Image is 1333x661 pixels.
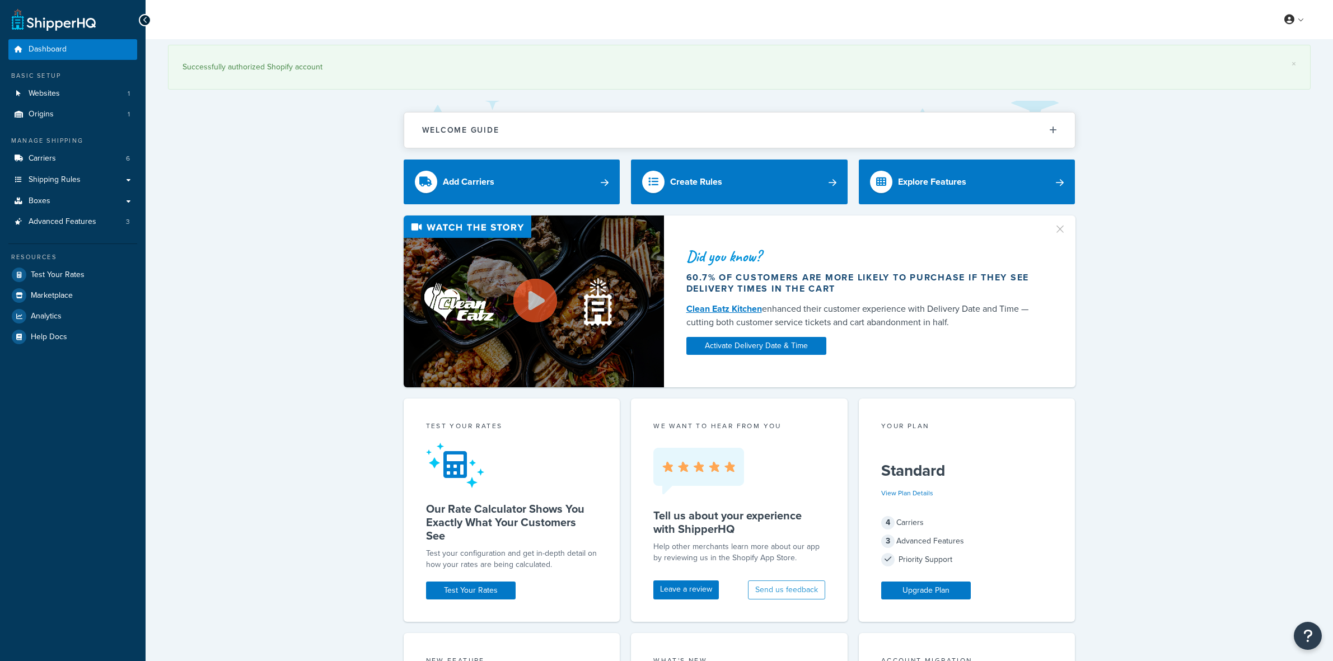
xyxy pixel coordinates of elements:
a: Add Carriers [404,160,620,204]
span: Origins [29,110,54,119]
span: 1 [128,110,130,119]
h5: Standard [881,462,1053,480]
button: Welcome Guide [404,112,1075,148]
a: Activate Delivery Date & Time [686,337,826,355]
a: Advanced Features3 [8,212,137,232]
span: 3 [126,217,130,227]
span: Help Docs [31,332,67,342]
a: Boxes [8,191,137,212]
div: Manage Shipping [8,136,137,146]
span: Marketplace [31,291,73,301]
span: Boxes [29,196,50,206]
div: Did you know? [686,249,1040,264]
div: Successfully authorized Shopify account [183,59,1296,75]
a: Test Your Rates [426,582,516,599]
li: Carriers [8,148,137,169]
h5: Our Rate Calculator Shows You Exactly What Your Customers See [426,502,598,542]
a: × [1292,59,1296,68]
div: Advanced Features [881,533,1053,549]
span: Test Your Rates [31,270,85,280]
div: Basic Setup [8,71,137,81]
a: Websites1 [8,83,137,104]
div: Add Carriers [443,174,494,190]
span: 6 [126,154,130,163]
div: Resources [8,252,137,262]
div: enhanced their customer experience with Delivery Date and Time — cutting both customer service ti... [686,302,1040,329]
a: Create Rules [631,160,848,204]
p: Help other merchants learn more about our app by reviewing us in the Shopify App Store. [653,541,825,564]
span: 3 [881,535,895,548]
a: Help Docs [8,327,137,347]
a: Upgrade Plan [881,582,971,599]
span: Shipping Rules [29,175,81,185]
div: Priority Support [881,552,1053,568]
a: Origins1 [8,104,137,125]
a: Clean Eatz Kitchen [686,302,762,315]
a: Analytics [8,306,137,326]
span: Analytics [31,312,62,321]
p: we want to hear from you [653,421,825,431]
span: Websites [29,89,60,99]
a: Carriers6 [8,148,137,169]
button: Open Resource Center [1294,622,1322,650]
div: Your Plan [881,421,1053,434]
span: Dashboard [29,45,67,54]
img: Video thumbnail [404,215,664,387]
li: Websites [8,83,137,104]
h2: Welcome Guide [422,126,499,134]
div: Carriers [881,515,1053,531]
a: Explore Features [859,160,1075,204]
div: Test your rates [426,421,598,434]
span: Advanced Features [29,217,96,227]
button: Send us feedback [748,580,825,599]
span: 1 [128,89,130,99]
span: 4 [881,516,895,529]
div: 60.7% of customers are more likely to purchase if they see delivery times in the cart [686,272,1040,294]
a: Test Your Rates [8,265,137,285]
div: Test your configuration and get in-depth detail on how your rates are being calculated. [426,548,598,570]
li: Advanced Features [8,212,137,232]
div: Explore Features [898,174,966,190]
div: Create Rules [670,174,722,190]
a: Marketplace [8,285,137,306]
a: Dashboard [8,39,137,60]
h5: Tell us about your experience with ShipperHQ [653,509,825,536]
span: Carriers [29,154,56,163]
li: Origins [8,104,137,125]
a: Shipping Rules [8,170,137,190]
a: View Plan Details [881,488,933,498]
a: Leave a review [653,580,719,599]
